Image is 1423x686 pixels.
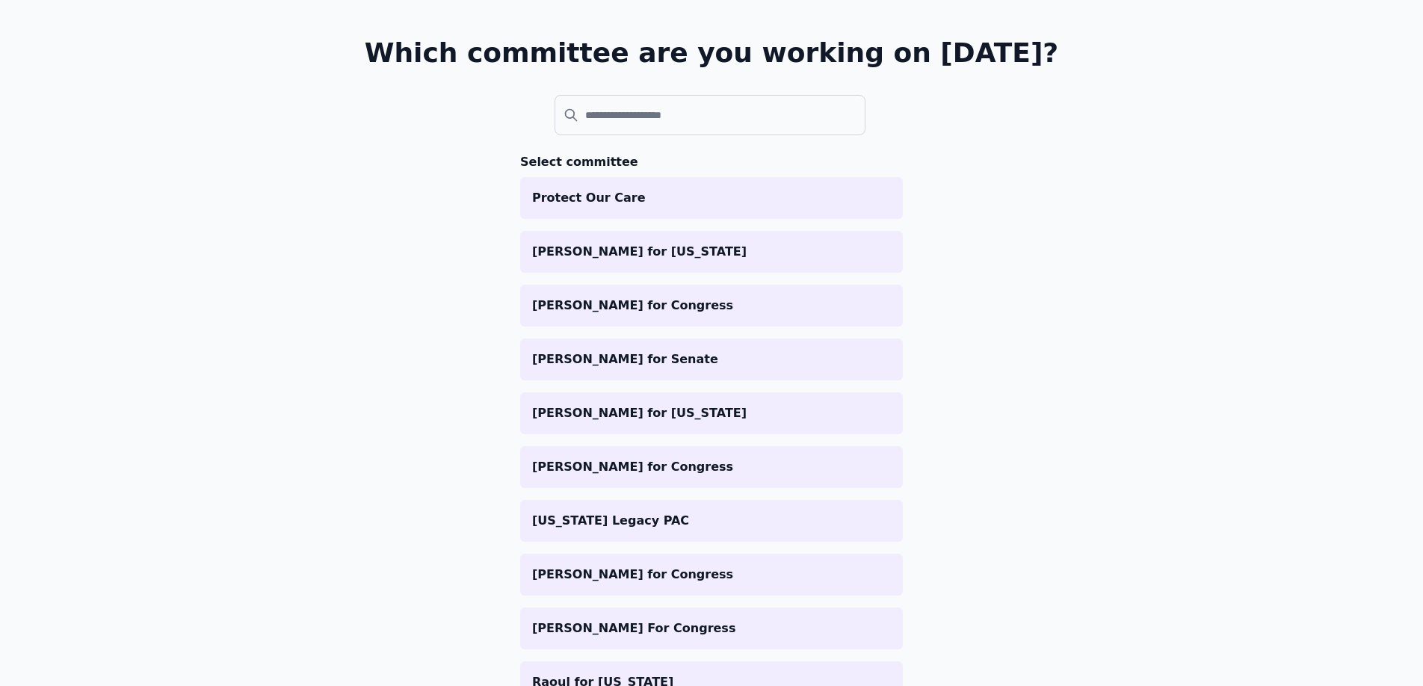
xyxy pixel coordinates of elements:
a: [US_STATE] Legacy PAC [520,500,903,542]
a: [PERSON_NAME] for Senate [520,339,903,380]
a: [PERSON_NAME] for Congress [520,446,903,488]
p: [PERSON_NAME] For Congress [532,619,891,637]
a: [PERSON_NAME] for [US_STATE] [520,392,903,434]
p: [PERSON_NAME] for [US_STATE] [532,404,891,422]
h3: Select committee [520,153,903,171]
p: [PERSON_NAME] for [US_STATE] [532,243,891,261]
a: [PERSON_NAME] for Congress [520,285,903,327]
a: [PERSON_NAME] for [US_STATE] [520,231,903,273]
p: Protect Our Care [532,189,891,207]
p: [PERSON_NAME] for Congress [532,458,891,476]
h1: Which committee are you working on [DATE]? [365,38,1059,68]
p: [US_STATE] Legacy PAC [532,512,891,530]
a: Protect Our Care [520,177,903,219]
p: [PERSON_NAME] for Senate [532,350,891,368]
a: [PERSON_NAME] for Congress [520,554,903,596]
p: [PERSON_NAME] for Congress [532,297,891,315]
p: [PERSON_NAME] for Congress [532,566,891,584]
a: [PERSON_NAME] For Congress [520,608,903,649]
